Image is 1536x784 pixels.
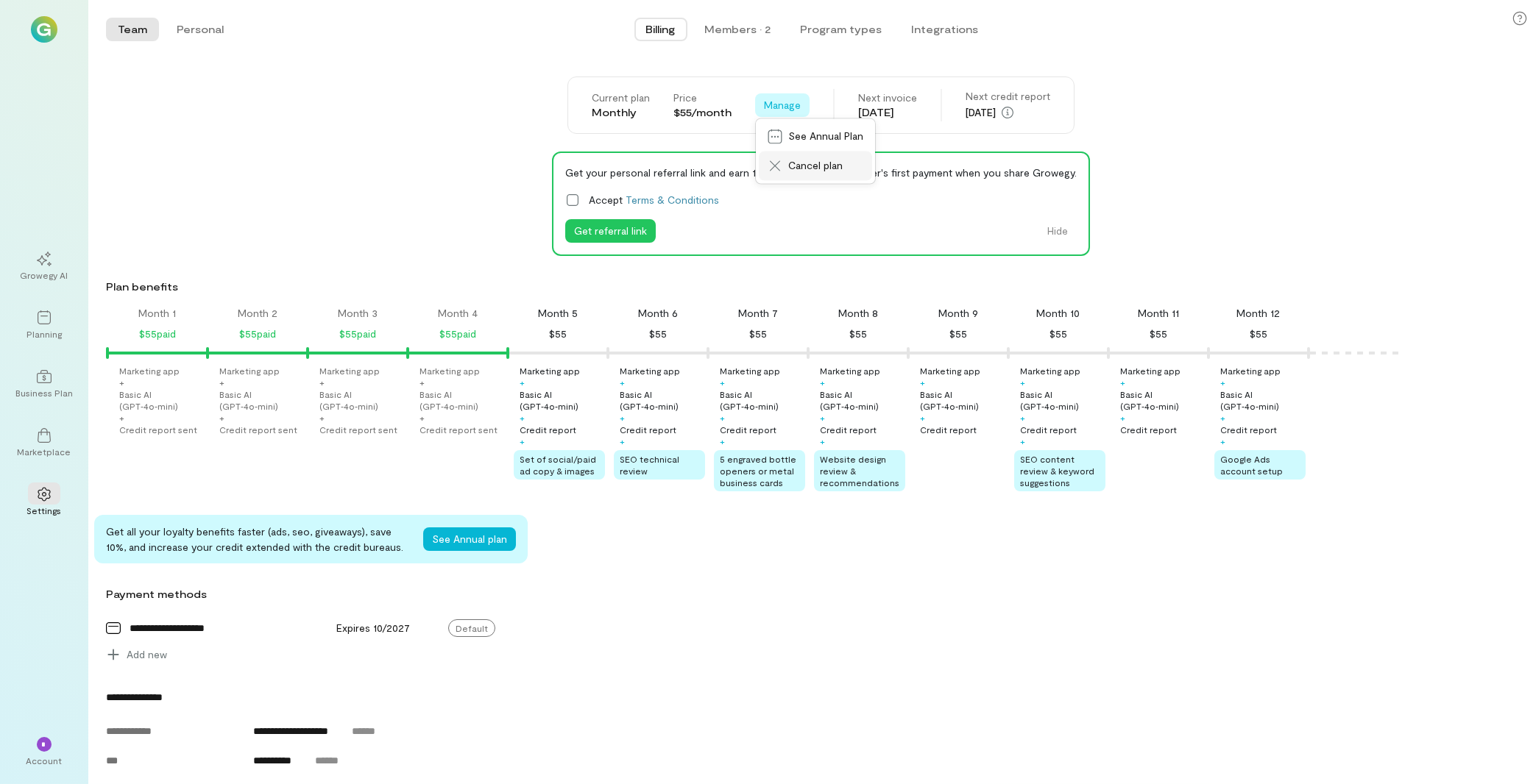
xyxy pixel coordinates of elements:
[620,435,625,447] div: +
[18,299,71,352] a: Planning
[1020,454,1094,488] span: SEO content review & keyword suggestions
[1020,412,1025,424] div: +
[1120,377,1125,388] div: +
[420,377,425,388] div: +
[759,122,872,152] a: See Annual Plan
[720,424,776,435] div: Credit report
[1020,388,1105,412] div: Basic AI (GPT‑4o‑mini)
[920,365,980,377] div: Marketing app
[520,377,525,388] div: +
[18,446,71,457] div: Marketplace
[1237,306,1281,321] div: Month 12
[119,424,197,435] div: Credit report sent
[1038,219,1077,243] button: Hide
[219,377,224,388] div: +
[520,424,576,435] div: Credit report
[705,22,771,37] div: Members · 2
[127,647,167,662] span: Add new
[620,377,625,388] div: +
[1120,388,1206,412] div: Basic AI (GPT‑4o‑mini)
[820,377,825,388] div: +
[1020,424,1077,435] div: Credit report
[920,388,1005,412] div: Basic AI (GPT‑4o‑mini)
[165,18,236,41] button: Personal
[849,325,867,343] div: $55
[239,325,276,343] div: $55 paid
[549,325,567,343] div: $55
[18,725,71,778] div: *Account
[219,388,305,412] div: Basic AI (GPT‑4o‑mini)
[949,325,967,343] div: $55
[1020,365,1080,377] div: Marketing app
[858,90,917,105] div: Next invoice
[920,412,925,424] div: +
[21,269,68,281] div: Growegy AI
[15,387,73,399] div: Business Plan
[589,192,719,207] span: Accept
[900,18,991,41] button: Integrations
[592,90,650,105] div: Current plan
[1020,377,1025,388] div: +
[139,325,176,343] div: $55 paid
[938,306,978,321] div: Month 9
[139,306,177,321] div: Month 1
[420,424,498,435] div: Credit report sent
[119,412,124,424] div: +
[338,306,378,321] div: Month 3
[820,435,825,447] div: +
[638,306,678,321] div: Month 6
[219,412,224,424] div: +
[1150,325,1167,343] div: $55
[966,104,1050,121] div: [DATE]
[789,18,894,41] button: Program types
[520,412,525,424] div: +
[820,424,877,435] div: Credit report
[649,325,667,343] div: $55
[18,240,71,293] a: Growegy AI
[106,524,411,555] div: Get all your loyalty benefits faster (ads, seo, giveaways), save 10%, and increase your credit ex...
[319,377,325,388] div: +
[920,424,977,435] div: Credit report
[1120,365,1181,377] div: Marketing app
[339,325,376,343] div: $55 paid
[673,105,732,120] div: $55/month
[27,505,62,516] div: Settings
[738,306,778,321] div: Month 7
[1220,377,1225,388] div: +
[720,365,780,377] div: Marketing app
[755,93,810,117] button: Manage
[1120,424,1177,435] div: Credit report
[620,388,705,412] div: Basic AI (GPT‑4o‑mini)
[1220,424,1277,435] div: Credit report
[423,527,516,551] button: See Annual plan
[1220,435,1225,447] div: +
[1037,306,1080,321] div: Month 10
[319,365,380,377] div: Marketing app
[18,357,71,410] a: Business Plan
[858,105,917,120] div: [DATE]
[1220,454,1283,476] span: Google Ads account setup
[673,90,732,105] div: Price
[565,165,1077,180] div: Get your personal referral link and earn 10% on each new customer's first payment when you share ...
[336,621,410,634] span: Expires 10/2027
[319,412,325,424] div: +
[966,89,1050,104] div: Next credit report
[693,18,783,41] button: Members · 2
[420,412,425,424] div: +
[620,365,680,377] div: Marketing app
[1050,325,1067,343] div: $55
[18,416,71,469] a: Marketplace
[720,435,725,447] div: +
[18,475,71,528] a: Settings
[1220,412,1225,424] div: +
[764,98,801,113] span: Manage
[439,325,476,343] div: $55 paid
[788,129,863,144] span: See Annual Plan
[720,388,805,412] div: Basic AI (GPT‑4o‑mini)
[620,424,676,435] div: Credit report
[626,193,719,206] a: Terms & Conditions
[420,365,480,377] div: Marketing app
[119,365,180,377] div: Marketing app
[520,435,525,447] div: +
